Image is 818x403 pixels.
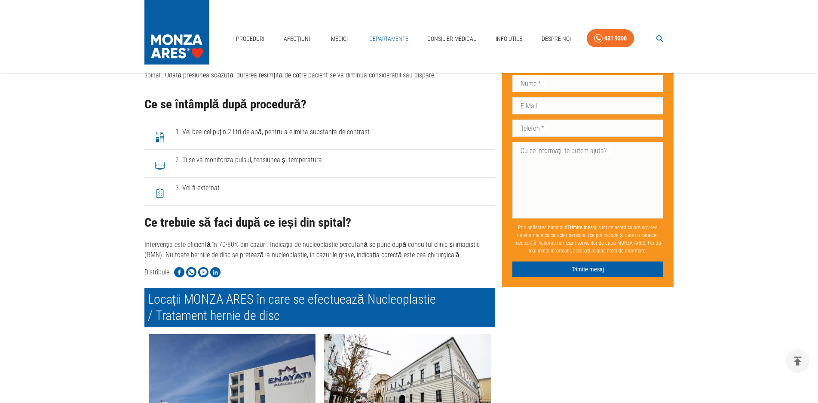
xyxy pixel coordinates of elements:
img: 1. Vei bea cel puțin 2 litri de apă, pentru a elimina substanța de contrast. [151,129,169,146]
h2: Ce trebuie să faci după ce ieși din spital? [144,216,495,230]
a: Medici [326,30,353,48]
button: Trimite mesaj [512,261,664,277]
p: Prin apăsarea butonului , sunt de acord cu prelucrarea datelor mele cu caracter personal (ce pot ... [512,220,664,258]
button: delete [786,349,809,373]
span: 3. Vei fi externat [175,183,488,193]
img: Share on Facebook [174,267,184,277]
a: Departamente [366,30,412,48]
a: Consilier Medical [424,30,480,48]
div: 031 9300 [604,33,627,44]
a: Afecțiuni [280,30,314,48]
a: Despre Noi [538,30,574,48]
span: 1. Vei bea cel puțin 2 litri de apă, pentru a elimina substanța de contrast. [175,127,488,137]
h2: Ce se întâmplă după procedură? [144,98,495,111]
a: Info Utile [492,30,526,48]
h2: Locații MONZA ARES în care se efectuează Nucleoplastie / Tratament hernie de disc [144,288,495,327]
a: 031 9300 [587,29,634,48]
img: Share on Facebook Messenger [198,267,208,277]
p: Intervenția este eficientă în 70-80% din cazuri. Indicația de nucleoplastie percutană se pune dup... [144,240,495,260]
span: 2. Ti se va monitoriza pulsul, tensiunea și temperatura [175,155,488,165]
img: 3. Vei fi externat [151,185,169,202]
img: Share on WhatsApp [186,267,196,277]
a: Proceduri [233,30,268,48]
img: 2. Ti se va monitoriza pulsul, tensiunea și temperatura [151,157,169,174]
p: Distribuie: [144,267,171,277]
b: Trimite mesaj [567,225,596,231]
img: Share on LinkedIn [210,267,221,277]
